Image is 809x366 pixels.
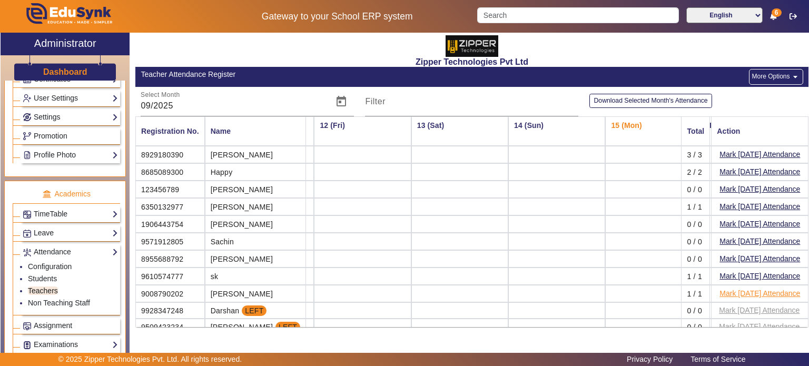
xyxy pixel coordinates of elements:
[135,146,205,163] mat-cell: 8929180390
[508,116,605,146] th: 14 (Sun)
[589,94,712,108] button: Download Selected Month's Attendance
[681,146,710,163] mat-cell: 3 / 3
[329,89,354,114] button: Open calendar
[43,66,88,77] a: Dashboard
[204,268,305,285] mat-cell: sk
[135,268,205,285] mat-cell: 9610574777
[135,163,205,181] mat-cell: 8685089300
[681,181,710,198] mat-cell: 0 / 0
[135,285,205,302] mat-cell: 9008790202
[681,302,710,319] mat-cell: 0 / 0
[204,181,305,198] mat-cell: [PERSON_NAME]
[681,319,710,335] mat-cell: 0 / 0
[58,354,242,365] p: © 2025 Zipper Technologies Pvt. Ltd. All rights reserved.
[204,198,305,215] mat-cell: [PERSON_NAME]
[718,200,801,213] button: Mark [DATE] Attendance
[681,215,710,233] mat-cell: 0 / 0
[790,72,801,82] mat-icon: arrow_drop_down
[34,37,96,50] h2: Administrator
[681,268,710,285] mat-cell: 1 / 1
[204,319,305,335] mat-cell: [PERSON_NAME]
[23,322,31,330] img: Assignments.png
[685,352,751,366] a: Terms of Service
[43,67,87,77] h3: Dashboard
[34,321,72,330] span: Assignment
[13,189,120,200] p: Academics
[681,163,710,181] mat-cell: 2 / 2
[365,97,386,106] mat-label: Filter
[204,302,305,319] mat-cell: Darshan
[749,69,803,85] button: More Options
[28,262,72,271] a: Configuration
[681,285,710,302] mat-cell: 1 / 1
[135,57,808,67] h2: Zipper Technologies Pvt Ltd
[204,233,305,250] mat-cell: Sachin
[772,8,782,17] span: 6
[23,320,118,332] a: Assignment
[204,285,305,302] mat-cell: [PERSON_NAME]
[135,116,205,146] mat-header-cell: Registration No.
[681,116,710,146] mat-header-cell: Total
[135,233,205,250] mat-cell: 9571912805
[135,250,205,268] mat-cell: 8955688792
[204,250,305,268] mat-cell: [PERSON_NAME]
[245,305,263,316] span: LEFT
[681,250,710,268] mat-cell: 0 / 0
[621,352,678,366] a: Privacy Policy
[605,116,702,146] th: 15 (Mon)
[279,322,297,332] span: LEFT
[135,198,205,215] mat-cell: 6350132977
[208,11,466,22] h5: Gateway to your School ERP system
[446,35,498,57] img: 36227e3f-cbf6-4043-b8fc-b5c5f2957d0a
[1,33,130,55] a: Administrator
[141,69,466,80] div: Teacher Attendance Register
[718,183,801,196] button: Mark [DATE] Attendance
[135,181,205,198] mat-cell: 123456789
[204,146,305,163] mat-cell: [PERSON_NAME]
[718,148,801,161] button: Mark [DATE] Attendance
[23,132,31,140] img: Branchoperations.png
[718,270,801,283] button: Mark [DATE] Attendance
[718,235,801,248] button: Mark [DATE] Attendance
[204,215,305,233] mat-cell: [PERSON_NAME]
[477,7,678,23] input: Search
[681,198,710,215] mat-cell: 1 / 1
[135,302,205,319] mat-cell: 9928347248
[711,116,808,146] mat-header-cell: Action
[204,163,305,181] mat-cell: Happy
[314,116,411,146] th: 12 (Fri)
[135,215,205,233] mat-cell: 1906443754
[28,274,57,283] a: Students
[135,319,205,335] mat-cell: 9509423234
[204,116,305,146] mat-header-cell: Name
[28,299,90,307] a: Non Teaching Staff
[681,233,710,250] mat-cell: 0 / 0
[42,190,52,199] img: academic.png
[141,92,180,98] mat-label: Select Month
[28,286,58,295] a: Teachers
[34,132,67,140] span: Promotion
[23,130,118,142] a: Promotion
[718,217,801,231] button: Mark [DATE] Attendance
[718,252,801,265] button: Mark [DATE] Attendance
[411,116,508,146] th: 13 (Sat)
[718,165,801,179] button: Mark [DATE] Attendance
[718,287,801,300] button: Mark [DATE] Attendance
